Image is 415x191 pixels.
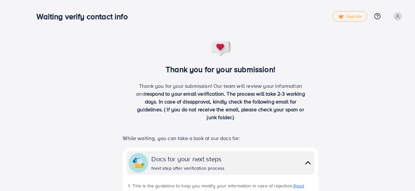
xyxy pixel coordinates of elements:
[338,14,344,19] img: tick
[123,134,318,142] p: While waiting, you can take a look at our docs for:
[338,14,362,19] span: Upgrade
[151,165,225,171] div: Next step after verification process
[333,11,367,22] a: tickUpgrade
[36,12,133,21] h3: Waiting verify contact info
[151,154,225,164] div: Docs for your next steps
[132,157,144,169] img: collapse
[303,158,312,167] img: collapse
[210,40,231,57] img: success
[137,90,305,121] span: respond to your email verification. The process will take 2-3 working days. In case of disapprova...
[134,82,308,121] p: Thank you for your submission! Our team will review your information and
[112,65,329,74] h3: Thank you for your submission!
